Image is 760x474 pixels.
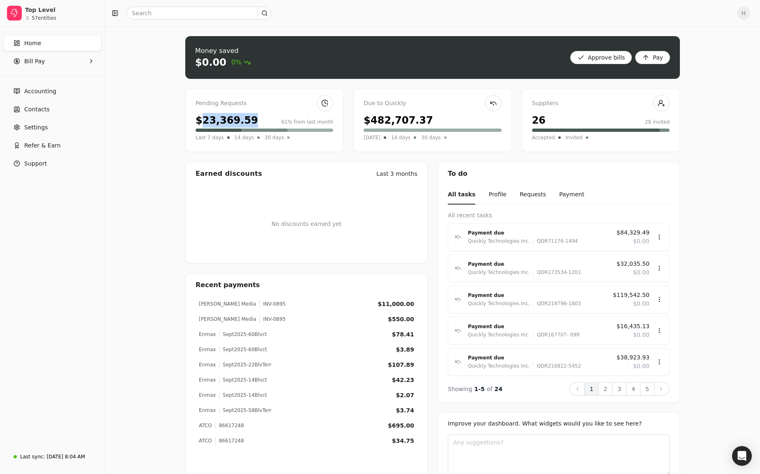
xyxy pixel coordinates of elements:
[376,170,417,178] div: Last 3 months
[219,391,267,399] div: Sept2025-14Blvct
[635,51,670,64] button: Pay
[448,211,670,220] div: All recent tasks
[186,274,427,297] div: Recent payments
[533,331,580,339] div: QDR167707- 09R
[396,406,414,415] div: $3.74
[633,299,649,308] span: $0.00
[364,113,433,128] div: $482,707.37
[3,449,101,464] a: Last sync:[DATE] 8:04 AM
[215,437,244,444] div: 86617248
[633,362,649,370] span: $0.00
[396,391,414,400] div: $2.07
[378,300,414,308] div: $11,000.00
[364,99,501,108] div: Due to Quickly
[448,419,670,428] div: Improve your dashboard. What widgets would you like to see here?
[626,382,640,396] button: 4
[633,268,649,277] span: $0.00
[533,237,578,245] div: QDR71176-1494
[215,422,244,429] div: 86617248
[392,376,414,384] div: $42.23
[732,446,752,466] div: Open Intercom Messenger
[32,16,56,21] div: 57 entities
[598,382,613,396] button: 2
[533,299,581,308] div: QDR218796-1803
[24,57,45,66] span: Bill Pay
[640,382,654,396] button: 5
[468,362,530,370] div: Quickly Technologies Inc.
[199,391,216,399] div: Enmax
[24,105,50,114] span: Contacts
[3,53,101,69] button: Bill Pay
[196,169,262,179] div: Earned discounts
[737,7,750,20] button: H
[24,39,41,48] span: Home
[281,118,334,126] div: 61% from last month
[533,268,581,276] div: QDR173534-1201
[260,300,286,308] div: INV-0895
[468,322,610,331] div: Payment due
[532,113,546,128] div: 26
[448,386,472,392] span: Showing
[3,83,101,99] a: Accounting
[392,330,414,339] div: $78.41
[468,291,606,299] div: Payment due
[438,162,679,185] div: To do
[388,421,414,430] div: $695.00
[532,99,670,108] div: Suppliers
[559,185,584,205] button: Payment
[3,101,101,117] a: Contacts
[196,133,224,142] span: Last 7 days
[520,185,546,205] button: Requests
[196,113,258,128] div: $23,369.59
[199,437,212,444] div: ATCO
[566,133,583,142] span: Invited
[46,453,85,460] div: [DATE] 8:04 AM
[533,362,581,370] div: QDR216822-5452
[3,155,101,172] button: Support
[24,159,47,168] span: Support
[3,119,101,136] a: Settings
[633,331,649,339] span: $0.00
[645,118,670,126] div: 28 invited
[260,315,286,323] div: INV-0895
[127,7,271,20] input: Search
[231,58,251,67] span: 0%
[20,453,45,460] div: Last sync:
[468,237,530,245] div: Quickly Technologies Inc.
[474,386,485,392] span: 1 - 5
[265,133,284,142] span: 30 days
[199,300,256,308] div: [PERSON_NAME] Media
[468,299,530,308] div: Quickly Technologies Inc.
[24,123,48,132] span: Settings
[219,376,267,384] div: Sept2025-14Blvct
[25,6,98,14] div: Top Level
[195,56,226,69] div: $0.00
[392,437,414,445] div: $34.75
[199,422,212,429] div: ATCO
[495,386,502,392] span: 24
[468,268,530,276] div: Quickly Technologies Inc.
[612,382,626,396] button: 3
[272,207,342,242] div: No discounts earned yet
[396,345,414,354] div: $3.89
[235,133,254,142] span: 14 days
[391,133,410,142] span: 14 days
[388,361,414,369] div: $107.89
[468,260,610,268] div: Payment due
[468,354,610,362] div: Payment due
[532,133,555,142] span: Accepted
[487,386,493,392] span: of
[613,291,649,299] span: $119,542.50
[570,51,632,64] button: Approve bills
[617,322,649,331] span: $16,435.13
[488,185,507,205] button: Profile
[199,376,216,384] div: Enmax
[468,229,610,237] div: Payment due
[448,185,475,205] button: All tasks
[219,331,267,338] div: Sept2025-60Blvct
[617,228,649,237] span: $84,329.49
[24,87,56,96] span: Accounting
[199,361,216,368] div: Enmax
[196,99,333,108] div: Pending Requests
